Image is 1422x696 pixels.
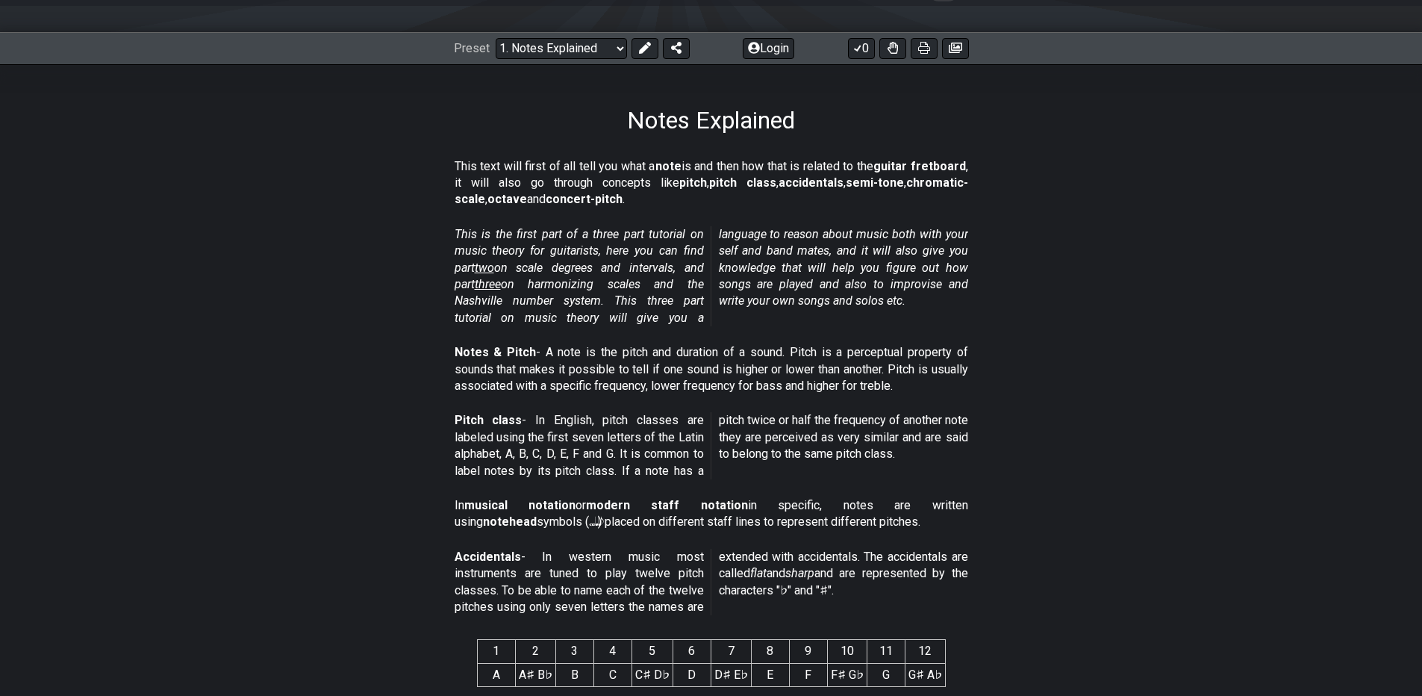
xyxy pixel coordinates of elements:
em: This is the first part of a three part tutorial on music theory for guitarists, here you can find... [455,227,968,325]
td: D♯ E♭ [711,663,751,686]
strong: Notes & Pitch [455,345,536,359]
p: In or in specific, notes are written using symbols (𝅝 𝅗𝅥 𝅘𝅥 𝅘𝅥𝅮) placed on different staff lines to r... [455,497,968,531]
strong: musical notation [464,498,576,512]
td: G [867,663,905,686]
button: Print [911,38,938,59]
strong: notehead [483,515,537,529]
span: two [475,261,494,275]
p: This text will first of all tell you what a is and then how that is related to the , it will also... [455,158,968,208]
strong: pitch class [709,175,776,190]
strong: guitar fretboard [873,159,966,173]
strong: accidentals [779,175,843,190]
th: 3 [555,640,593,663]
em: sharp [785,566,814,580]
td: A♯ B♭ [515,663,555,686]
strong: semi-tone [846,175,904,190]
strong: concert-pitch [546,192,623,206]
strong: pitch [679,175,707,190]
td: C♯ D♭ [632,663,673,686]
th: 5 [632,640,673,663]
th: 11 [867,640,905,663]
td: E [751,663,789,686]
button: Create image [942,38,969,59]
td: C [593,663,632,686]
th: 2 [515,640,555,663]
td: D [673,663,711,686]
button: Edit Preset [632,38,658,59]
th: 4 [593,640,632,663]
em: flat [750,566,767,580]
strong: note [655,159,682,173]
th: 10 [827,640,867,663]
th: 8 [751,640,789,663]
strong: Pitch class [455,413,523,427]
strong: octave [487,192,527,206]
td: G♯ A♭ [905,663,945,686]
h1: Notes Explained [627,106,795,134]
td: A [477,663,515,686]
td: F♯ G♭ [827,663,867,686]
th: 12 [905,640,945,663]
td: F [789,663,827,686]
span: three [475,277,501,291]
p: - In English, pitch classes are labeled using the first seven letters of the Latin alphabet, A, B... [455,412,968,479]
th: 9 [789,640,827,663]
td: B [555,663,593,686]
strong: modern staff notation [586,498,748,512]
span: Preset [454,41,490,55]
p: - In western music most instruments are tuned to play twelve pitch classes. To be able to name ea... [455,549,968,616]
p: - A note is the pitch and duration of a sound. Pitch is a perceptual property of sounds that make... [455,344,968,394]
th: 7 [711,640,751,663]
button: Share Preset [663,38,690,59]
th: 6 [673,640,711,663]
strong: Accidentals [455,550,521,564]
button: Toggle Dexterity for all fretkits [879,38,906,59]
th: 1 [477,640,515,663]
select: Preset [496,38,627,59]
button: Login [743,38,794,59]
button: 0 [848,38,875,59]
